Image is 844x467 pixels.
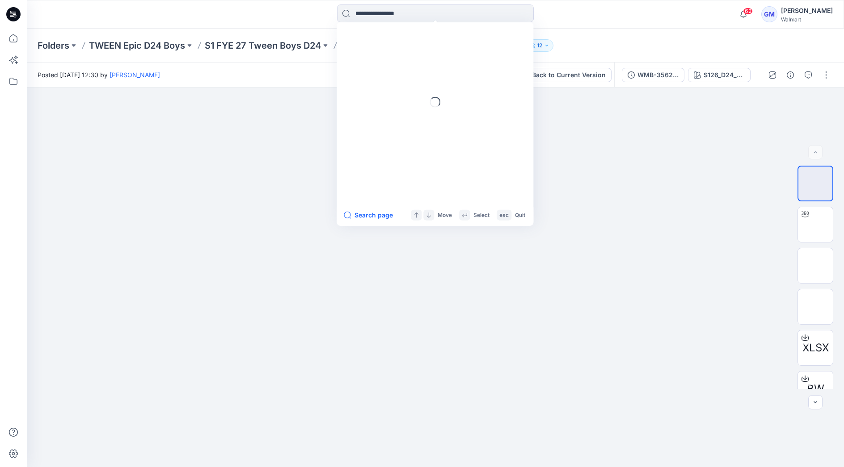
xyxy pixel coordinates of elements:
a: [PERSON_NAME] [110,71,160,79]
a: Folders [38,39,69,52]
button: WMB-3562-2026 SS Boxy Square Pocket Shirt [622,68,684,82]
button: S126_D24_WA_Stripe_ Coastal Grey_M24916D [688,68,751,82]
button: 12 [526,39,553,52]
div: S126_D24_WA_Stripe_ Coastal Grey_M24916D [704,70,745,80]
span: XLSX [802,340,829,356]
span: Posted [DATE] 12:30 by [38,70,160,79]
p: Select [473,210,490,220]
div: WMB-3562-2026 SS Boxy Square Pocket Shirt [637,70,679,80]
div: [PERSON_NAME] [781,5,833,16]
button: Details [783,68,798,82]
button: Search page [344,210,393,221]
span: BW [807,381,824,397]
div: GM [761,6,777,22]
p: 12 [537,41,542,50]
a: S1 FYE 27 Tween Boys D24 [205,39,321,52]
button: Back to Current Version [519,68,612,82]
p: esc [499,210,509,220]
span: 62 [743,8,753,15]
a: TWEEN Epic D24 Boys [89,39,185,52]
p: Quit [515,210,525,220]
p: Move [438,210,452,220]
div: Walmart [781,16,833,23]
